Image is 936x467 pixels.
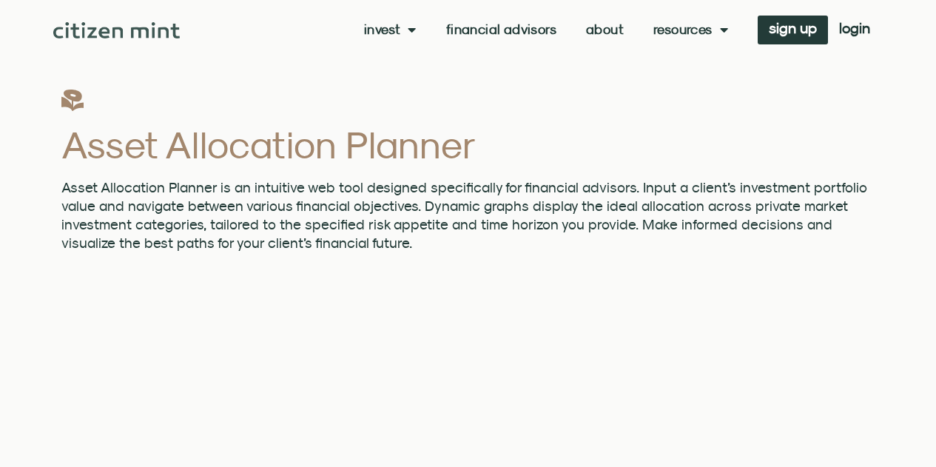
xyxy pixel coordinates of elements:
[839,23,870,33] span: login
[446,22,556,37] a: Financial Advisors
[653,22,728,37] a: Resources
[364,22,417,37] a: Invest
[769,23,817,33] span: sign up
[586,22,624,37] a: About
[61,126,875,164] h2: Asset Allocation Planner
[53,22,180,38] img: Citizen Mint
[61,89,84,111] img: flower1_DG
[758,16,828,44] a: sign up
[61,178,875,252] p: Asset Allocation Planner is an intuitive web tool designed specifically for financial advisors. I...
[364,22,728,37] nav: Menu
[828,16,881,44] a: login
